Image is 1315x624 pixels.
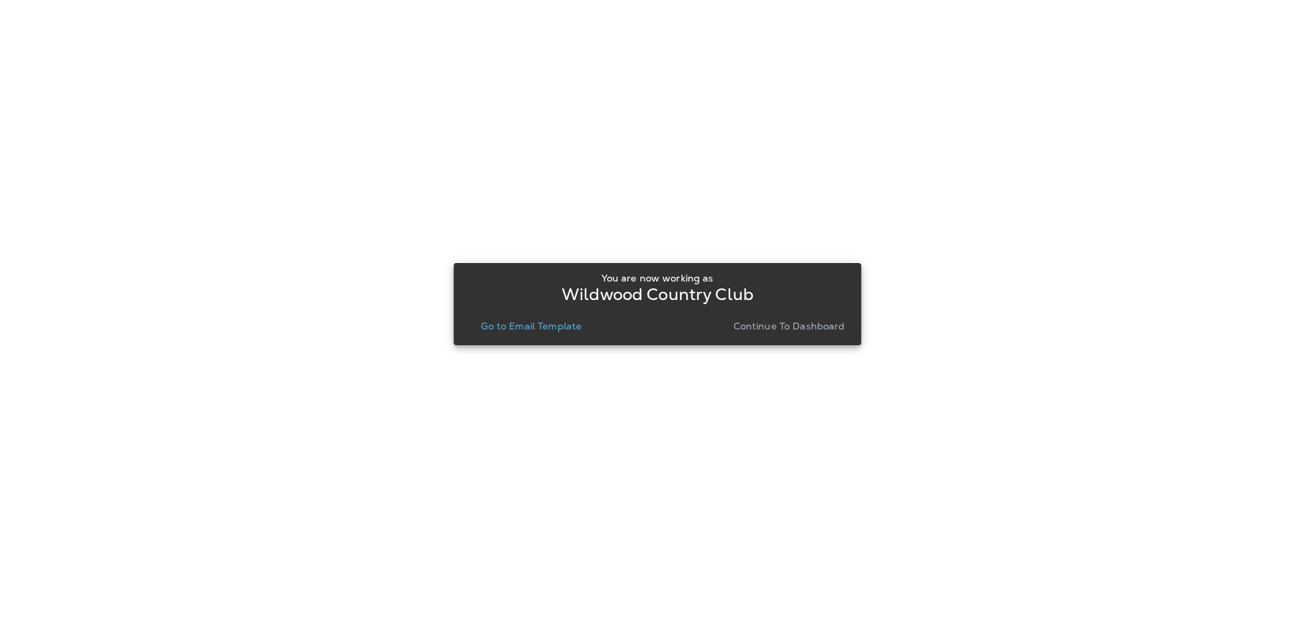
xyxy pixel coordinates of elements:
button: Go to Email Template [475,316,587,336]
p: You are now working as [601,273,713,284]
button: Continue to Dashboard [728,316,851,336]
p: Go to Email Template [481,321,581,332]
p: Wildwood Country Club [562,289,753,300]
p: Continue to Dashboard [734,321,845,332]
